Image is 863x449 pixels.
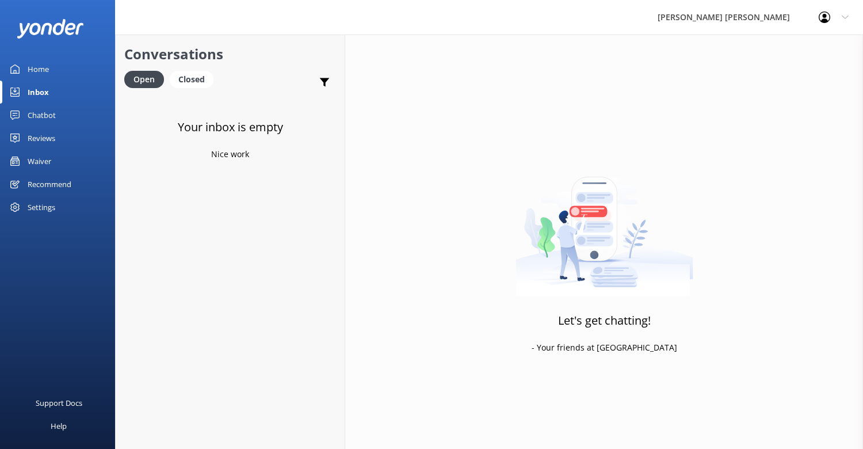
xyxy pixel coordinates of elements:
h2: Conversations [124,43,336,65]
img: artwork of a man stealing a conversation from at giant smartphone [515,153,693,296]
h3: Your inbox is empty [178,118,283,136]
div: Chatbot [28,104,56,127]
a: Closed [170,73,219,85]
div: Recommend [28,173,71,196]
div: Support Docs [36,391,82,414]
div: Open [124,71,164,88]
p: Nice work [211,148,249,161]
div: Help [51,414,67,437]
p: - Your friends at [GEOGRAPHIC_DATA] [532,341,677,354]
div: Inbox [28,81,49,104]
img: yonder-white-logo.png [17,19,83,38]
div: Waiver [28,150,51,173]
a: Open [124,73,170,85]
div: Settings [28,196,55,219]
div: Closed [170,71,213,88]
h3: Let's get chatting! [558,311,651,330]
div: Home [28,58,49,81]
div: Reviews [28,127,55,150]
